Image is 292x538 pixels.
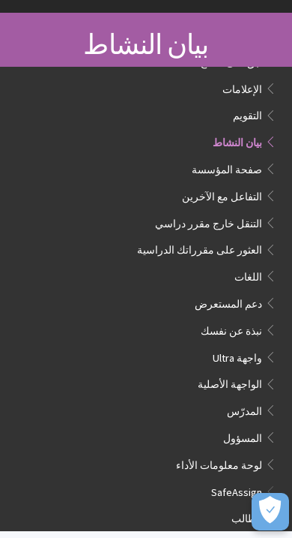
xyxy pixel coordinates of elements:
span: العثور على مقرراتك الدراسية [137,240,262,257]
span: الواجهة الأصلية [198,374,262,392]
button: فتح التفضيلات [252,493,289,530]
span: SafeAssign [211,482,262,499]
span: صفحة المؤسسة [192,159,262,176]
span: الطالب [231,509,262,526]
span: التفاعل مع الآخرين [182,186,262,203]
span: لوحة معلومات الأداء [176,455,262,472]
span: واجهة Ultra [213,347,262,365]
span: نبذة عن نفسك [201,320,262,338]
span: بيان النشاط [213,132,262,149]
span: التنقل خارج مقرر دراسي [155,213,262,230]
span: الإعلامات [222,79,262,96]
span: المسؤول [223,428,262,445]
span: التقويم [233,106,262,123]
span: اللغات [234,266,262,284]
span: بيان النشاط [83,27,208,62]
span: المدرّس [227,401,262,418]
span: دعم المستعرض [195,293,262,311]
